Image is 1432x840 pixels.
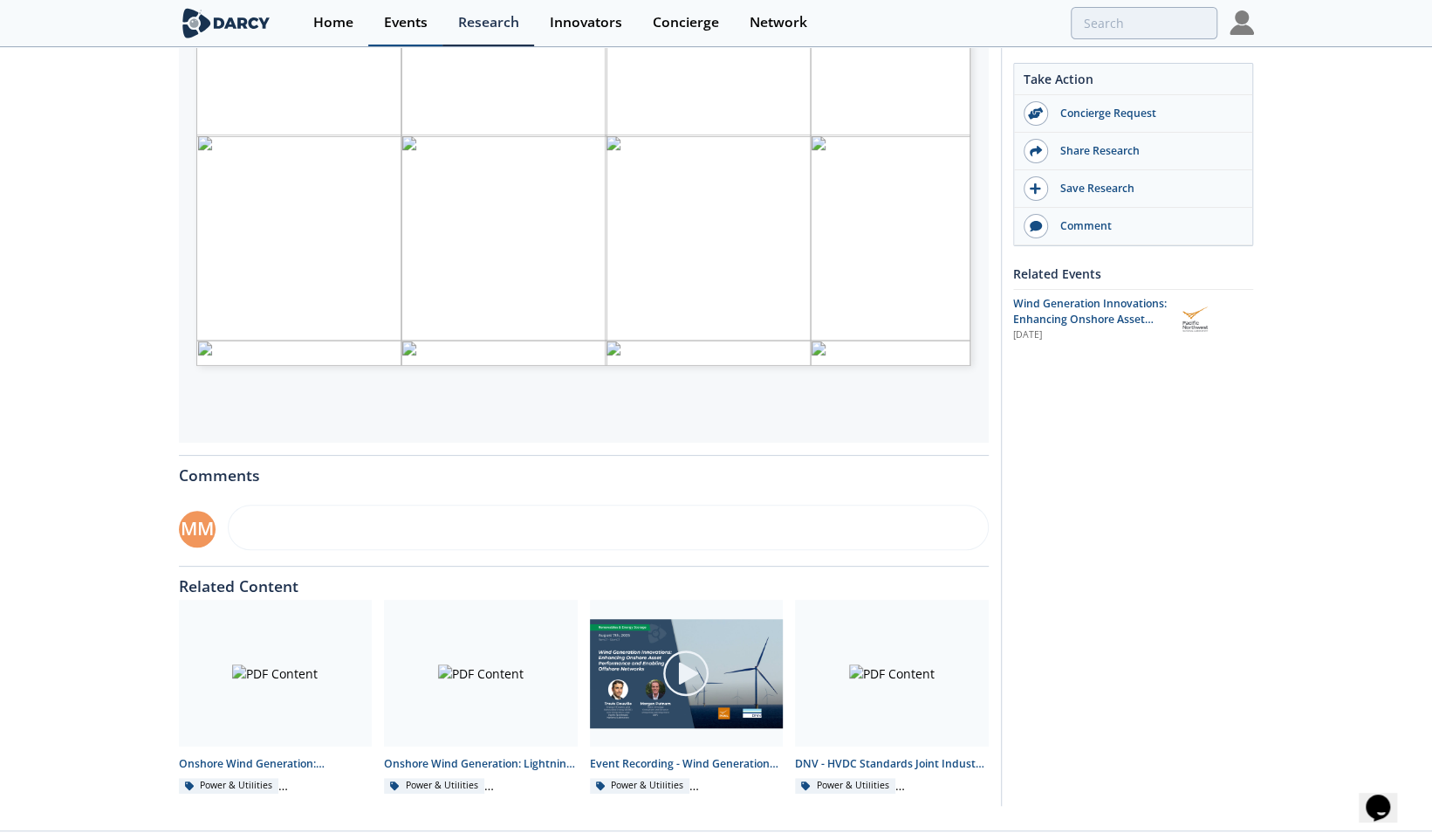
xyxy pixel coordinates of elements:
img: logo-wide.svg [179,8,274,38]
div: Power & Utilities [384,778,484,794]
a: PDF Content DNV - HVDC Standards Joint Industry Project (JIP) & POINTS Consortium Power & Utilities [789,600,995,793]
a: PDF Content Onshore Wind Generation: Operations & Maintenance (O&M) - Technology Landscape Power ... [173,600,379,793]
div: Save Research [1048,181,1244,196]
div: Take Action [1014,70,1252,95]
a: PDF Content Onshore Wind Generation: Lightning Protection - Innovator Landscape Power & Utilities [378,600,584,793]
div: Power & Utilities [795,778,895,794]
div: Share Research [1048,143,1244,159]
div: Related Content [179,567,989,595]
div: Onshore Wind Generation: Lightning Protection - Innovator Landscape [384,756,578,772]
div: Innovators [550,16,622,30]
img: Pacific Northwest National Laboratory [1180,304,1211,334]
div: Network [750,16,807,30]
div: [DATE] [1013,328,1168,342]
div: Events [384,16,428,30]
img: Profile [1230,10,1254,35]
div: Related Events [1013,258,1253,289]
div: Comment [1048,218,1244,234]
div: Event Recording - Wind Generation Innovations: Enhancing Onshore Asset Performance and Enabling O... [590,756,784,772]
div: Research [458,16,519,30]
div: DNV - HVDC Standards Joint Industry Project (JIP) & POINTS Consortium [795,756,989,772]
a: Wind Generation Innovations: Enhancing Onshore Asset Performance and Enabling Offshore Networks [... [1013,296,1253,342]
img: Video Content [590,619,784,728]
div: Power & Utilities [179,778,279,794]
div: Home [313,16,353,30]
img: play-chapters-gray.svg [661,649,710,698]
div: Power & Utilities [590,778,690,794]
input: Advanced Search [1071,7,1217,39]
div: Concierge [653,16,719,30]
div: Onshore Wind Generation: Operations & Maintenance (O&M) - Technology Landscape [179,756,373,772]
div: MM [179,511,216,547]
div: Concierge Request [1048,106,1244,121]
div: Comments [179,456,989,484]
span: Wind Generation Innovations: Enhancing Onshore Asset Performance and Enabling Offshore Networks [1013,296,1167,359]
iframe: chat widget [1359,770,1415,823]
a: Video Content Event Recording - Wind Generation Innovations: Enhancing Onshore Asset Performance ... [584,600,790,793]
